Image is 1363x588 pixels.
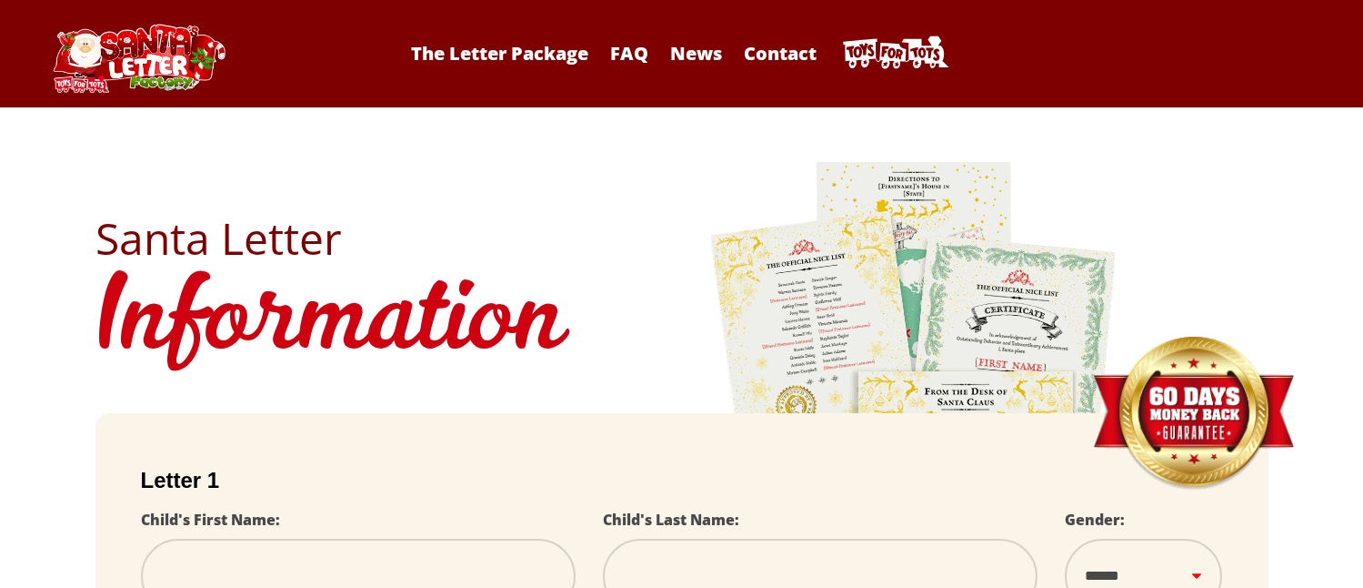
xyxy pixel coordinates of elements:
img: Santa Letter Logo [47,24,229,93]
a: FAQ [601,41,657,66]
label: Child's First Name: [141,510,280,530]
a: Contact [735,41,826,66]
label: Child's Last Name: [603,510,739,530]
h2: Santa Letter [95,217,1268,260]
h1: Information [95,260,1268,386]
img: Money Back Guarantee [1091,336,1296,492]
a: News [661,41,731,66]
label: Gender: [1065,510,1125,530]
a: The Letter Package [402,41,597,66]
iframe: Opens a widget where you can find more information [1247,533,1345,579]
h2: Letter 1 [141,468,1223,493]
